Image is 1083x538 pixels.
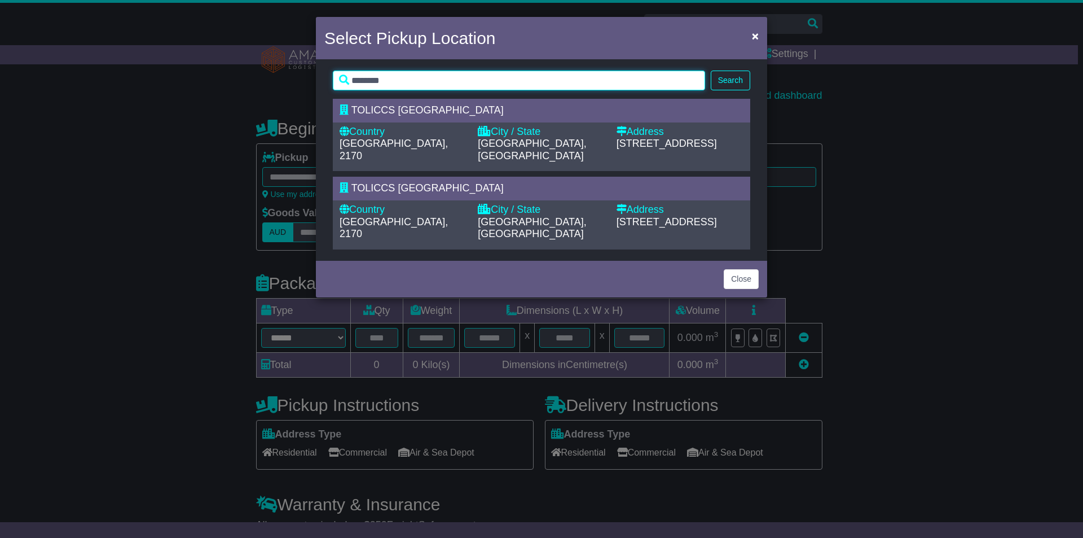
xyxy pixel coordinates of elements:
[351,182,504,194] span: TOLICCS [GEOGRAPHIC_DATA]
[340,204,466,216] div: Country
[478,126,605,138] div: City / State
[711,71,750,90] button: Search
[340,138,448,161] span: [GEOGRAPHIC_DATA], 2170
[340,126,466,138] div: Country
[340,216,448,240] span: [GEOGRAPHIC_DATA], 2170
[617,126,743,138] div: Address
[724,269,759,289] button: Close
[324,25,496,51] h4: Select Pickup Location
[351,104,504,116] span: TOLICCS [GEOGRAPHIC_DATA]
[617,138,717,149] span: [STREET_ADDRESS]
[617,216,717,228] span: [STREET_ADDRESS]
[746,24,764,47] button: Close
[478,204,605,216] div: City / State
[752,29,759,42] span: ×
[478,216,586,240] span: [GEOGRAPHIC_DATA], [GEOGRAPHIC_DATA]
[617,204,743,216] div: Address
[478,138,586,161] span: [GEOGRAPHIC_DATA], [GEOGRAPHIC_DATA]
